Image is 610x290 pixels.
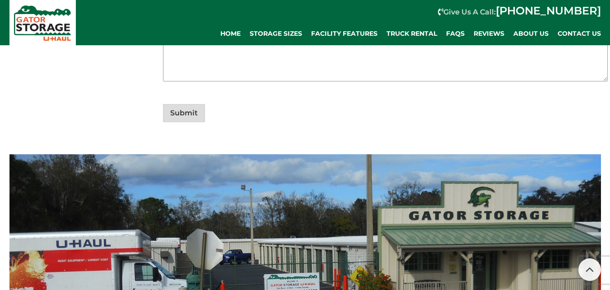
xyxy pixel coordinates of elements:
[578,258,601,281] a: Scroll to top button
[80,25,605,43] div: Main navigation
[245,25,307,43] a: Storage Sizes
[220,30,241,38] span: Home
[382,25,442,43] a: Truck Rental
[474,30,504,38] span: REVIEWS
[307,25,382,43] a: Facility Features
[216,25,245,43] a: Home
[250,30,302,38] span: Storage Sizes
[509,25,553,43] a: About Us
[469,25,509,43] a: REVIEWS
[553,25,605,43] a: Contact Us
[446,30,465,38] span: FAQs
[496,4,601,17] a: [PHONE_NUMBER]
[558,30,601,38] span: Contact Us
[443,8,601,16] strong: Give Us A Call:
[386,30,437,38] span: Truck Rental
[513,30,549,38] span: About Us
[442,25,469,43] a: FAQs
[163,104,205,122] button: Submit
[311,30,377,38] span: Facility Features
